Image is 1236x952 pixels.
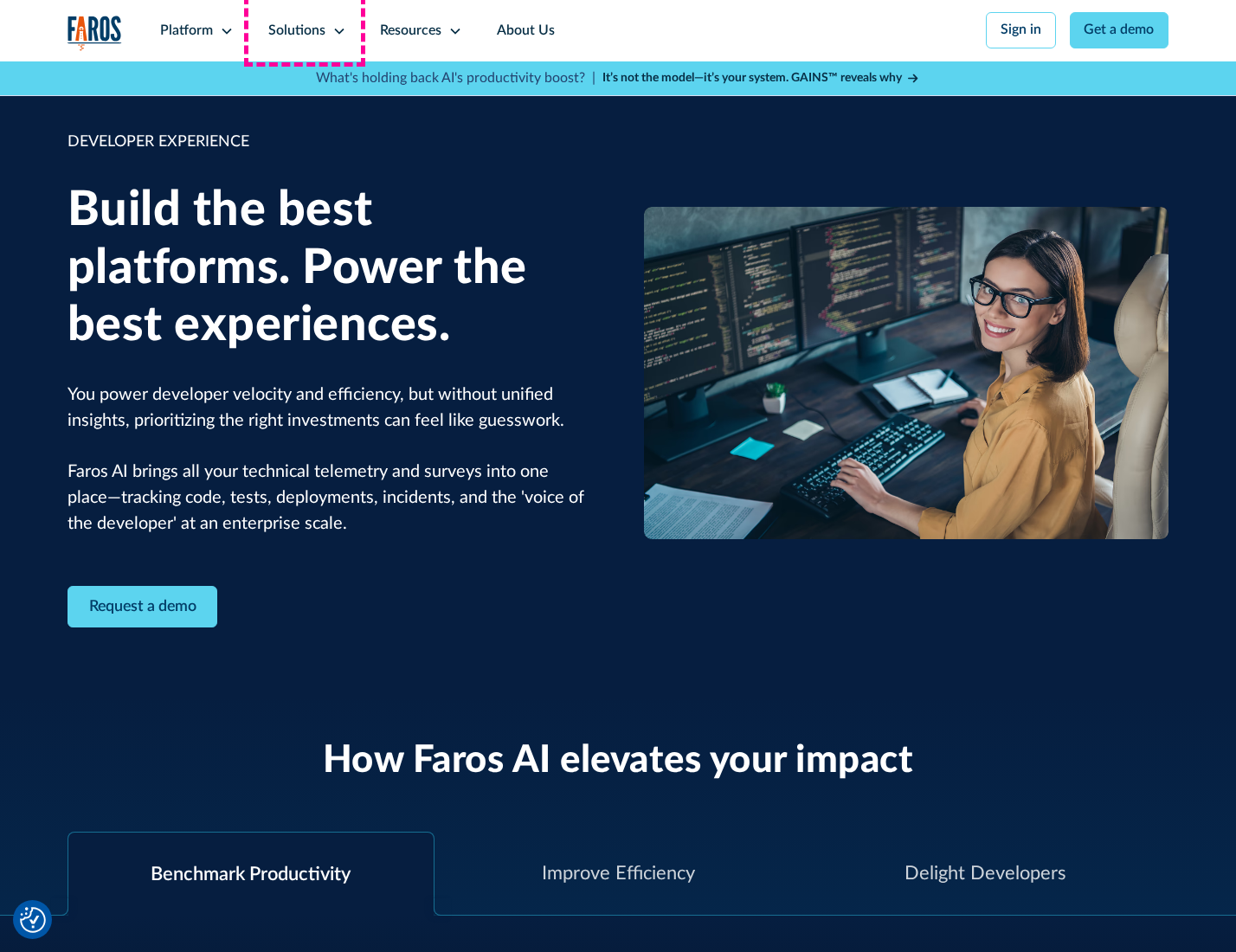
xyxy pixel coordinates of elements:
[542,859,695,888] div: Improve Efficiency
[68,182,593,355] h1: Build the best platforms. Power the best experiences.
[20,907,46,933] img: Revisit consent button
[986,12,1056,48] a: Sign in
[20,907,46,933] button: Cookie Settings
[68,383,593,537] p: You power developer velocity and efficiency, but without unified insights, prioritizing the right...
[904,859,1065,888] div: Delight Developers
[602,72,902,84] strong: It’s not the model—it’s your system. GAINS™ reveals why
[602,69,921,87] a: It’s not the model—it’s your system. GAINS™ reveals why
[68,16,123,51] a: home
[380,21,441,42] div: Resources
[1070,12,1169,48] a: Get a demo
[316,68,595,89] p: What's holding back AI's productivity boost? |
[323,738,914,784] h2: How Faros AI elevates your impact
[68,586,218,628] a: Contact Modal
[68,16,123,51] img: Logo of the analytics and reporting company Faros.
[160,21,213,42] div: Platform
[68,131,593,154] div: DEVELOPER EXPERIENCE
[151,860,351,889] div: Benchmark Productivity
[268,21,325,42] div: Solutions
